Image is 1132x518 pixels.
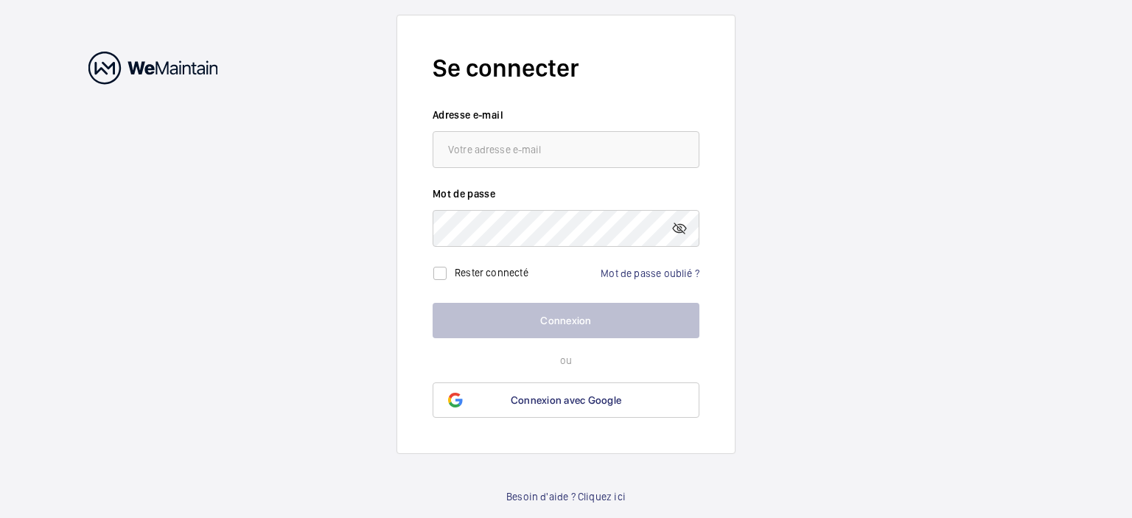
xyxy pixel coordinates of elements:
[433,353,699,368] p: ou
[433,51,699,85] h2: Se connecter
[433,131,699,168] input: Votre adresse e-mail
[506,489,626,504] a: Besoin d'aide ? Cliquez ici
[455,267,528,279] label: Rester connecté
[601,267,699,279] a: Mot de passe oublié ?
[433,108,699,122] label: Adresse e-mail
[433,186,699,201] label: Mot de passe
[433,303,699,338] button: Connexion
[511,394,621,406] span: Connexion avec Google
